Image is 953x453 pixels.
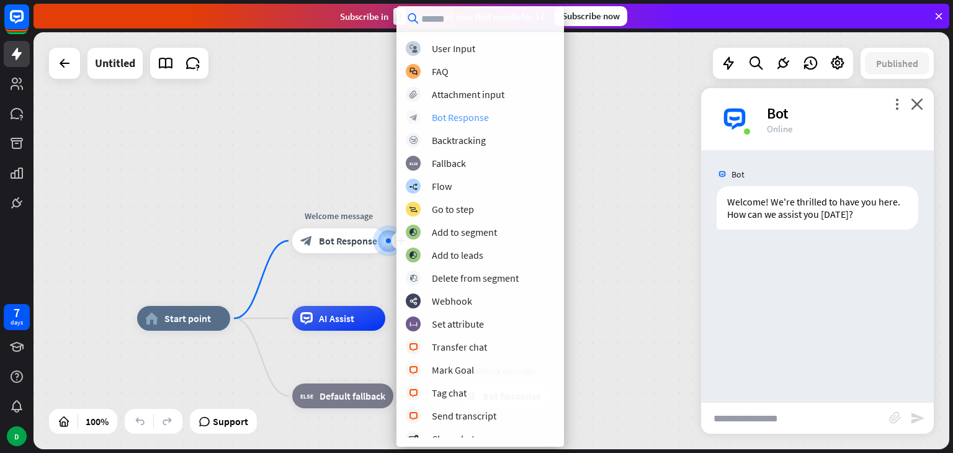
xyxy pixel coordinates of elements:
i: block_livechat [409,366,418,374]
div: User Input [432,42,475,55]
div: Tag chat [432,387,467,399]
i: block_user_input [409,45,418,53]
div: Transfer chat [432,341,487,353]
div: Add to leads [432,249,483,261]
i: block_livechat [409,412,418,420]
div: Welcome message [283,210,395,222]
div: Bot [767,104,919,123]
div: D [7,426,27,446]
i: send [910,411,925,426]
i: block_add_to_segment [409,228,418,236]
i: block_close_chat [408,435,418,443]
div: Go to step [432,203,474,215]
div: Mark Goal [432,364,474,376]
i: webhooks [409,297,418,305]
i: close [911,98,923,110]
i: block_fallback [409,159,418,168]
div: Untitled [95,48,135,79]
i: block_goto [409,205,418,213]
div: 100% [82,411,112,431]
button: Published [865,52,929,74]
div: Webhook [432,295,472,307]
div: FAQ [432,65,449,78]
div: Send transcript [432,410,496,422]
div: Add to segment [432,226,497,238]
i: block_add_to_segment [409,251,418,259]
button: Open LiveChat chat widget [10,5,47,42]
i: home_2 [145,312,158,325]
i: block_fallback [300,390,313,402]
div: Attachment input [432,88,504,101]
div: 7 [14,307,20,318]
i: more_vert [891,98,903,110]
div: Set attribute [432,318,484,330]
div: Subscribe now [555,6,627,26]
i: block_attachment [409,91,418,99]
div: Close chat [432,433,475,445]
div: Online [767,123,919,135]
i: block_backtracking [409,137,418,145]
i: block_bot_response [409,114,418,122]
div: Bot Response [432,111,489,123]
div: Welcome! We're thrilled to have you here. How can we assist you [DATE]? [717,186,918,230]
i: block_livechat [409,389,418,397]
i: block_attachment [889,411,902,424]
span: Default fallback [320,390,385,402]
div: Subscribe in days to get your first month for $1 [340,8,545,25]
a: 7 days [4,304,30,330]
div: Fallback [432,157,466,169]
i: builder_tree [409,182,418,191]
div: Backtracking [432,134,486,146]
div: Flow [432,180,452,192]
div: 3 [393,8,406,25]
span: Bot [732,169,745,180]
i: block_livechat [409,343,418,351]
i: block_delete_from_segment [409,274,418,282]
span: AI Assist [319,312,354,325]
i: block_faq [409,68,418,76]
span: Start point [164,312,211,325]
div: days [11,318,23,327]
i: block_set_attribute [409,320,418,328]
span: Bot Response [319,235,377,247]
span: Support [213,411,248,431]
i: block_bot_response [300,235,313,247]
div: Delete from segment [432,272,519,284]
